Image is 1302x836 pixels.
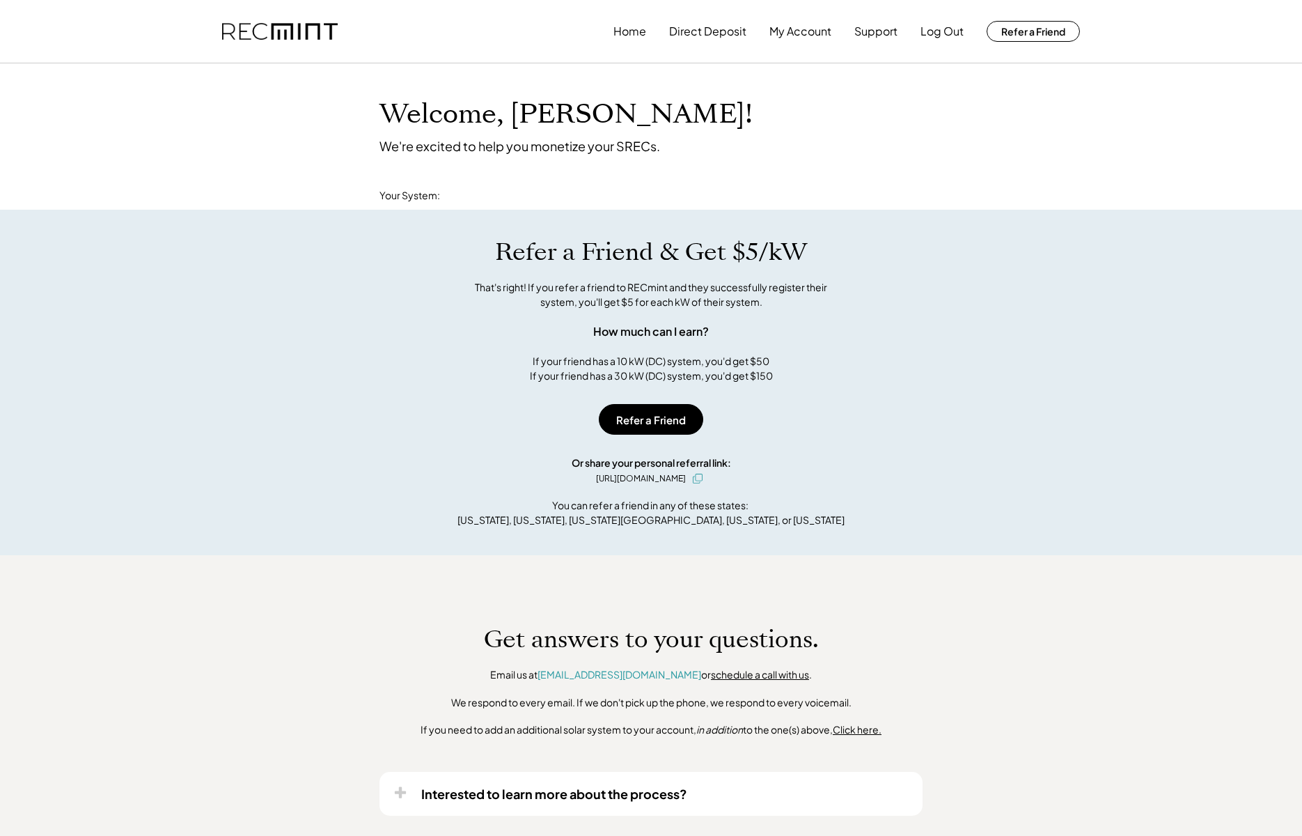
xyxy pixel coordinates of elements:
[696,723,743,736] em: in addition
[379,189,440,203] div: Your System:
[421,723,881,737] div: If you need to add an additional solar system to your account, to the one(s) above,
[490,668,812,682] div: Email us at or .
[769,17,831,45] button: My Account
[495,238,807,267] h1: Refer a Friend & Get $5/kW
[421,786,687,802] div: Interested to learn more about the process?
[669,17,746,45] button: Direct Deposit
[457,498,845,527] div: You can refer a friend in any of these states: [US_STATE], [US_STATE], [US_STATE][GEOGRAPHIC_DATA...
[460,280,842,309] div: That's right! If you refer a friend to RECmint and they successfully register their system, you'l...
[596,472,686,485] div: [URL][DOMAIN_NAME]
[538,668,701,681] a: [EMAIL_ADDRESS][DOMAIN_NAME]
[613,17,646,45] button: Home
[711,668,809,681] a: schedule a call with us
[987,21,1080,42] button: Refer a Friend
[451,696,852,710] div: We respond to every email. If we don't pick up the phone, we respond to every voicemail.
[484,625,819,654] h1: Get answers to your questions.
[833,723,881,736] u: Click here.
[379,138,660,154] div: We're excited to help you monetize your SRECs.
[593,323,709,340] div: How much can I earn?
[854,17,897,45] button: Support
[572,456,731,470] div: Or share your personal referral link:
[530,354,773,383] div: If your friend has a 10 kW (DC) system, you'd get $50 If your friend has a 30 kW (DC) system, you...
[920,17,964,45] button: Log Out
[379,98,753,131] h1: Welcome, [PERSON_NAME]!
[689,470,706,487] button: click to copy
[599,404,703,435] button: Refer a Friend
[222,23,338,40] img: recmint-logotype%403x.png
